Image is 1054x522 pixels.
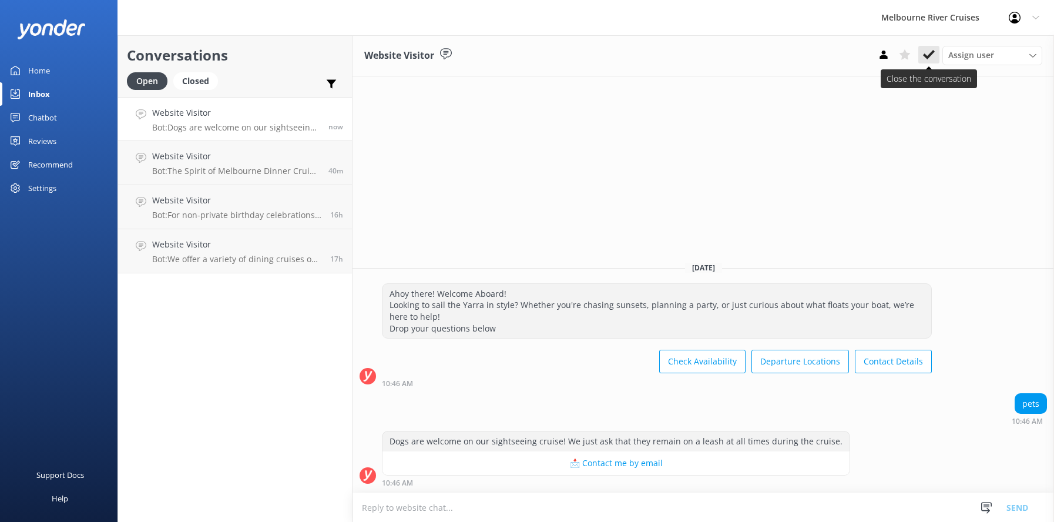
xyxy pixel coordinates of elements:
[28,129,56,153] div: Reviews
[685,263,722,273] span: [DATE]
[118,141,352,185] a: Website VisitorBot:The Spirit of Melbourne Dinner Cruise can accommodate up to 90 guests, and gro...
[28,82,50,106] div: Inbox
[28,106,57,129] div: Chatbot
[127,72,167,90] div: Open
[1012,417,1047,425] div: 10:46am 19-Aug-2025 (UTC +10:00) Australia/Sydney
[942,46,1042,65] div: Assign User
[382,480,413,487] strong: 10:46 AM
[382,431,850,451] div: Dogs are welcome on our sightseeing cruise! We just ask that they remain on a leash at all times ...
[328,122,343,132] span: 10:46am 19-Aug-2025 (UTC +10:00) Australia/Sydney
[382,478,850,487] div: 10:46am 19-Aug-2025 (UTC +10:00) Australia/Sydney
[127,74,173,87] a: Open
[330,210,343,220] span: 06:22pm 18-Aug-2025 (UTC +10:00) Australia/Sydney
[1012,418,1043,425] strong: 10:46 AM
[152,194,321,207] h4: Website Visitor
[855,350,932,373] button: Contact Details
[152,238,321,251] h4: Website Visitor
[28,153,73,176] div: Recommend
[118,229,352,273] a: Website VisitorBot:We offer a variety of dining cruises on the Yarra River, combining great food ...
[118,97,352,141] a: Website VisitorBot:Dogs are welcome on our sightseeing cruise! We just ask that they remain on a ...
[52,487,68,510] div: Help
[152,166,320,176] p: Bot: The Spirit of Melbourne Dinner Cruise can accommodate up to 90 guests, and groups of 15 or m...
[173,72,218,90] div: Closed
[18,19,85,39] img: yonder-white-logo.png
[382,451,850,475] button: 📩 Contact me by email
[659,350,746,373] button: Check Availability
[1015,394,1046,414] div: pets
[152,150,320,163] h4: Website Visitor
[152,210,321,220] p: Bot: For non-private birthday celebrations, you can book a dining cruise and enjoy the experience...
[28,176,56,200] div: Settings
[382,380,413,387] strong: 10:46 AM
[118,185,352,229] a: Website VisitorBot:For non-private birthday celebrations, you can book a dining cruise and enjoy ...
[173,74,224,87] a: Closed
[152,254,321,265] p: Bot: We offer a variety of dining cruises on the Yarra River, combining great food with beautiful...
[152,106,320,119] h4: Website Visitor
[751,350,849,373] button: Departure Locations
[382,379,932,387] div: 10:46am 19-Aug-2025 (UTC +10:00) Australia/Sydney
[382,284,931,338] div: Ahoy there! Welcome Aboard! Looking to sail the Yarra in style? Whether you're chasing sunsets, p...
[36,463,84,487] div: Support Docs
[127,44,343,66] h2: Conversations
[330,254,343,264] span: 05:04pm 18-Aug-2025 (UTC +10:00) Australia/Sydney
[364,48,434,63] h3: Website Visitor
[948,49,994,62] span: Assign user
[152,122,320,133] p: Bot: Dogs are welcome on our sightseeing cruise! We just ask that they remain on a leash at all t...
[28,59,50,82] div: Home
[328,166,343,176] span: 10:07am 19-Aug-2025 (UTC +10:00) Australia/Sydney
